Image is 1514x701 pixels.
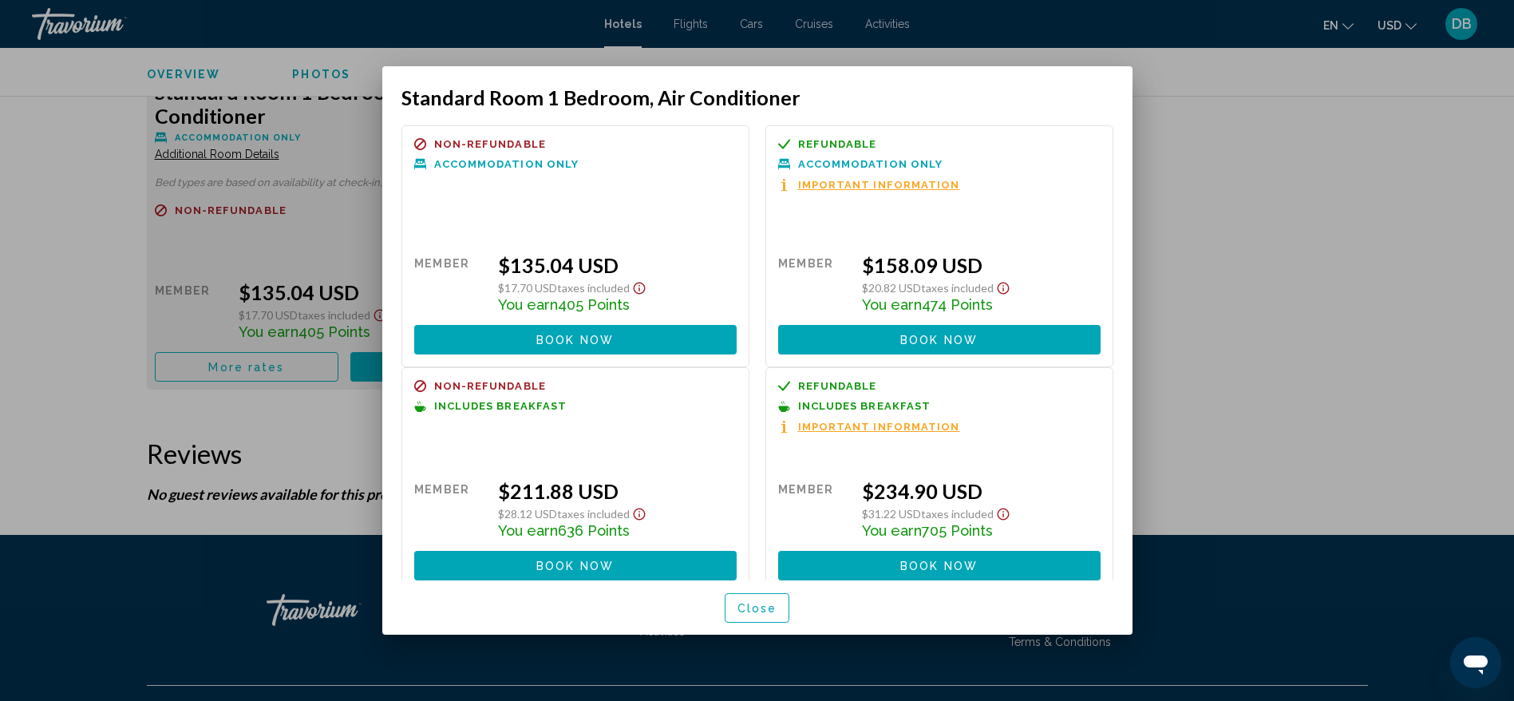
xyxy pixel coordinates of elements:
a: Refundable [778,138,1101,150]
span: Book now [900,334,978,347]
span: Book now [536,560,614,572]
iframe: Button to launch messaging window [1450,637,1501,688]
span: Accommodation Only [798,159,943,169]
span: You earn [498,296,558,313]
span: Non-refundable [434,381,546,391]
button: Book now [778,551,1101,580]
span: Accommodation Only [434,159,579,169]
span: $28.12 USD [498,507,557,521]
span: You earn [862,296,922,313]
button: Show Taxes and Fees disclaimer [630,277,649,295]
h3: Standard Room 1 Bedroom, Air Conditioner [401,85,1113,109]
button: Show Taxes and Fees disclaimer [630,503,649,521]
button: Important Information [778,420,960,434]
button: Important Information [778,178,960,192]
div: Member [778,479,850,539]
span: Taxes included [921,281,994,295]
div: $234.90 USD [862,479,1101,503]
span: 705 Points [922,522,993,539]
div: Member [414,479,486,539]
span: 405 Points [558,296,630,313]
div: $135.04 USD [498,253,737,277]
div: Member [778,253,850,313]
button: Show Taxes and Fees disclaimer [994,277,1013,295]
span: You earn [498,522,558,539]
span: Includes Breakfast [434,401,567,411]
button: Book now [414,325,737,354]
span: Taxes included [557,281,630,295]
span: Taxes included [557,507,630,521]
span: $20.82 USD [862,281,921,295]
span: Includes Breakfast [798,401,931,411]
span: Book now [536,334,614,347]
span: Non-refundable [434,139,546,149]
span: Refundable [798,381,877,391]
button: Book now [778,325,1101,354]
a: Refundable [778,380,1101,392]
span: Important Information [798,180,960,190]
span: Taxes included [921,507,994,521]
div: Member [414,253,486,313]
div: $211.88 USD [498,479,737,503]
span: $17.70 USD [498,281,557,295]
button: Close [725,593,790,623]
span: $31.22 USD [862,507,921,521]
span: 636 Points [558,522,630,539]
span: You earn [862,522,922,539]
span: 474 Points [922,296,993,313]
span: Refundable [798,139,877,149]
button: Book now [414,551,737,580]
span: Important Information [798,422,960,432]
span: Book now [900,560,978,572]
div: $158.09 USD [862,253,1101,277]
button: Show Taxes and Fees disclaimer [994,503,1013,521]
span: Close [737,602,777,615]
